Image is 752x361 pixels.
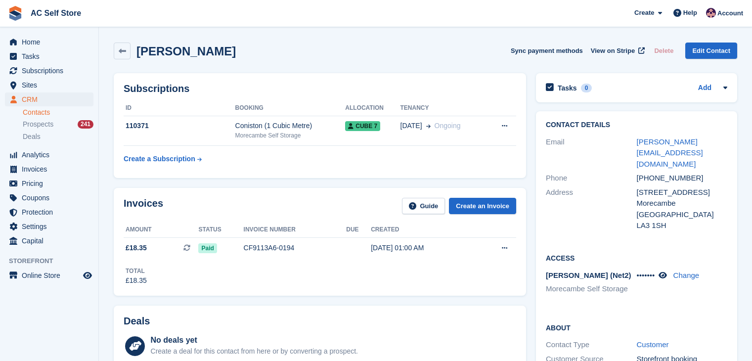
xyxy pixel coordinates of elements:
th: Status [198,222,243,238]
th: Booking [235,100,346,116]
span: Pricing [22,177,81,190]
a: Create a Subscription [124,150,202,168]
th: Amount [124,222,198,238]
th: Invoice number [244,222,347,238]
span: Tasks [22,49,81,63]
th: Allocation [345,100,400,116]
a: Customer [637,340,669,349]
span: Protection [22,205,81,219]
div: Contact Type [546,339,637,351]
a: menu [5,234,93,248]
div: Email [546,136,637,170]
a: AC Self Store [27,5,85,21]
h2: Subscriptions [124,83,516,94]
h2: Tasks [558,84,577,92]
button: Sync payment methods [511,43,583,59]
div: No deals yet [151,334,358,346]
div: CF9113A6-0194 [244,243,347,253]
span: Deals [23,132,41,141]
div: [GEOGRAPHIC_DATA] [637,209,728,221]
span: ••••••• [637,271,655,279]
div: Coniston (1 Cubic Metre) [235,121,346,131]
a: menu [5,220,93,233]
div: Create a Subscription [124,154,195,164]
span: Ongoing [435,122,461,130]
span: £18.35 [126,243,147,253]
div: 0 [581,84,592,92]
div: 241 [78,120,93,129]
h2: About [546,322,727,332]
a: Contacts [23,108,93,117]
span: View on Stripe [591,46,635,56]
span: Account [717,8,743,18]
div: Morecambe [637,198,728,209]
a: [PERSON_NAME][EMAIL_ADDRESS][DOMAIN_NAME] [637,137,703,168]
a: menu [5,205,93,219]
span: Analytics [22,148,81,162]
span: Create [634,8,654,18]
a: menu [5,35,93,49]
a: menu [5,191,93,205]
h2: Deals [124,316,150,327]
a: Change [673,271,700,279]
div: [DATE] 01:00 AM [371,243,475,253]
div: 110371 [124,121,235,131]
th: ID [124,100,235,116]
th: Due [346,222,371,238]
span: Online Store [22,269,81,282]
img: Ted Cox [706,8,716,18]
button: Delete [650,43,677,59]
div: Address [546,187,637,231]
a: Guide [402,198,445,214]
th: Created [371,222,475,238]
a: menu [5,162,93,176]
div: Phone [546,173,637,184]
th: Tenancy [400,100,487,116]
div: Total [126,267,147,275]
div: LA3 1SH [637,220,728,231]
a: Edit Contact [685,43,737,59]
a: Prospects 241 [23,119,93,130]
a: Add [698,83,711,94]
span: [PERSON_NAME] (Net2) [546,271,631,279]
li: Morecambe Self Storage [546,283,637,295]
div: Create a deal for this contact from here or by converting a prospect. [151,346,358,357]
h2: Access [546,253,727,263]
span: Paid [198,243,217,253]
a: menu [5,49,93,63]
span: Home [22,35,81,49]
a: menu [5,269,93,282]
span: Coupons [22,191,81,205]
span: Prospects [23,120,53,129]
h2: [PERSON_NAME] [136,45,236,58]
a: Preview store [82,270,93,281]
a: menu [5,177,93,190]
span: Cube 7 [345,121,380,131]
a: View on Stripe [587,43,647,59]
span: Storefront [9,256,98,266]
a: Create an Invoice [449,198,516,214]
a: menu [5,64,93,78]
div: £18.35 [126,275,147,286]
a: Deals [23,132,93,142]
span: CRM [22,92,81,106]
a: menu [5,148,93,162]
span: Help [683,8,697,18]
h2: Invoices [124,198,163,214]
img: stora-icon-8386f47178a22dfd0bd8f6a31ec36ba5ce8667c1dd55bd0f319d3a0aa187defe.svg [8,6,23,21]
span: Capital [22,234,81,248]
span: Settings [22,220,81,233]
div: Morecambe Self Storage [235,131,346,140]
div: [STREET_ADDRESS] [637,187,728,198]
h2: Contact Details [546,121,727,129]
a: menu [5,92,93,106]
a: menu [5,78,93,92]
span: Invoices [22,162,81,176]
span: Sites [22,78,81,92]
span: Subscriptions [22,64,81,78]
span: [DATE] [400,121,422,131]
div: [PHONE_NUMBER] [637,173,728,184]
